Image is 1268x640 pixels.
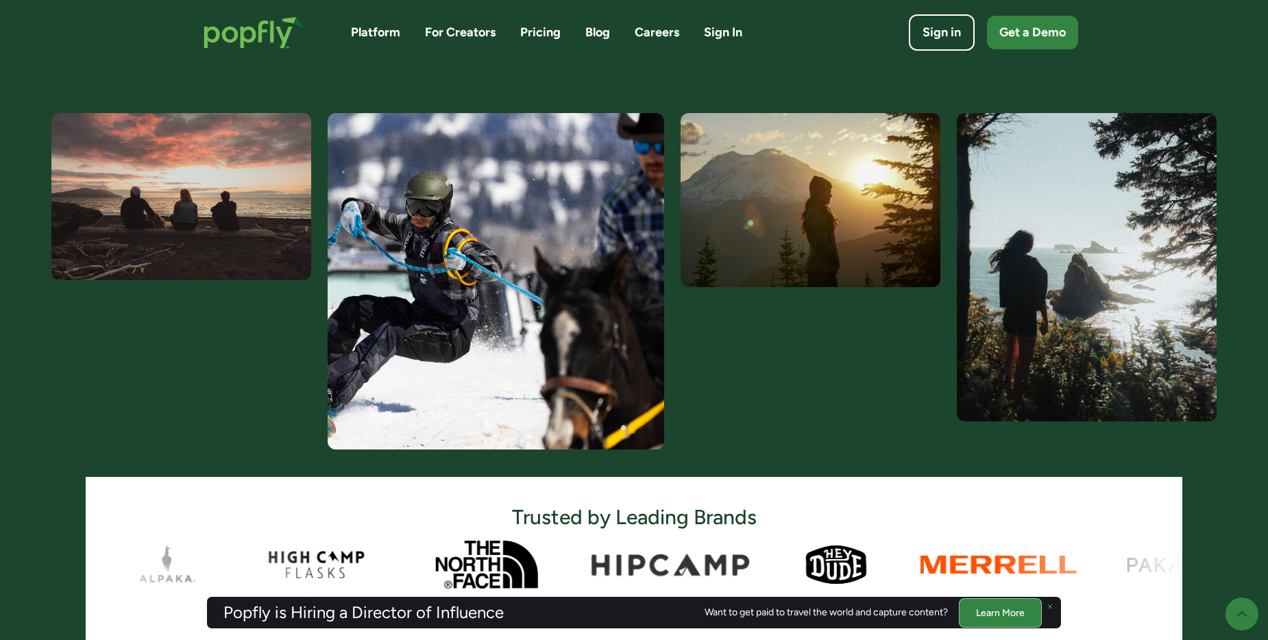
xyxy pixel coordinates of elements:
[909,14,975,51] a: Sign in
[351,24,400,41] a: Platform
[705,607,948,618] div: Want to get paid to travel the world and capture content?
[959,598,1042,627] a: Learn More
[923,24,961,41] div: Sign in
[223,604,504,621] h3: Popfly is Hiring a Director of Influence
[190,3,318,62] a: home
[585,24,610,41] a: Blog
[999,24,1066,41] div: Get a Demo
[704,24,742,41] a: Sign In
[987,16,1078,49] a: Get a Demo
[512,504,757,530] h3: Trusted by Leading Brands
[520,24,561,41] a: Pricing
[425,24,496,41] a: For Creators
[635,24,679,41] a: Careers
